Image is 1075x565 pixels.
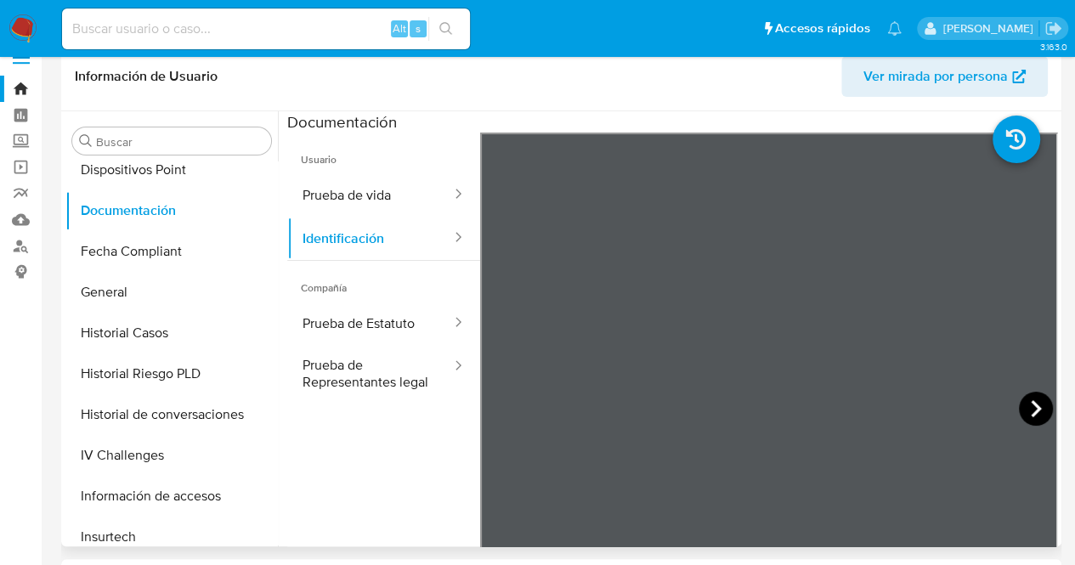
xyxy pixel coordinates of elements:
[1044,20,1062,37] a: Salir
[62,18,470,40] input: Buscar usuario o caso...
[416,20,421,37] span: s
[841,56,1048,97] button: Ver mirada por persona
[1039,40,1067,54] span: 3.163.0
[96,134,264,150] input: Buscar
[75,68,218,85] h1: Información de Usuario
[775,20,870,37] span: Accesos rápidos
[79,134,93,148] button: Buscar
[65,394,278,435] button: Historial de conversaciones
[65,150,278,190] button: Dispositivos Point
[65,517,278,557] button: Insurtech
[887,21,902,36] a: Notificaciones
[428,17,463,41] button: search-icon
[65,353,278,394] button: Historial Riesgo PLD
[65,435,278,476] button: IV Challenges
[65,313,278,353] button: Historial Casos
[65,231,278,272] button: Fecha Compliant
[65,272,278,313] button: General
[942,20,1038,37] p: agostina.bazzano@mercadolibre.com
[65,190,278,231] button: Documentación
[65,476,278,517] button: Información de accesos
[393,20,406,37] span: Alt
[863,56,1008,97] span: Ver mirada por persona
